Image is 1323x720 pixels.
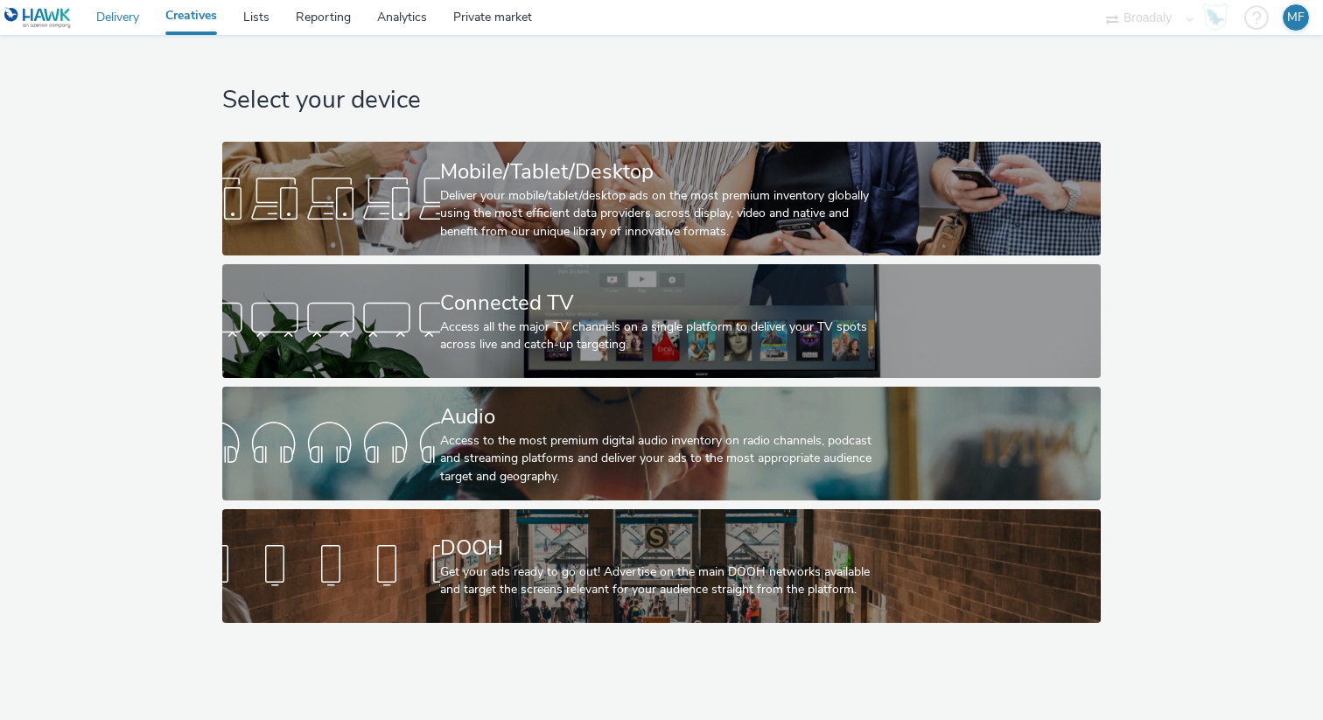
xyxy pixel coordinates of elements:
div: Connected TV [440,288,876,318]
a: AudioAccess to the most premium digital audio inventory on radio channels, podcast and streaming ... [222,387,1100,500]
div: Get your ads ready to go out! Advertise on the main DOOH networks available and target the screen... [440,563,876,599]
div: Audio [440,402,876,432]
a: Connected TVAccess all the major TV channels on a single platform to deliver your TV spots across... [222,264,1100,378]
div: Mobile/Tablet/Desktop [440,157,876,187]
div: Access to the most premium digital audio inventory on radio channels, podcast and streaming platf... [440,432,876,486]
div: DOOH [440,533,876,563]
img: Hawk Academy [1202,3,1228,31]
a: DOOHGet your ads ready to go out! Advertise on the main DOOH networks available and target the sc... [222,509,1100,623]
div: Access all the major TV channels on a single platform to deliver your TV spots across live and ca... [440,318,876,354]
a: Hawk Academy [1202,3,1235,31]
div: MF [1287,4,1305,31]
h1: Select your device [222,84,1100,117]
img: undefined Logo [4,7,72,29]
a: Mobile/Tablet/DesktopDeliver your mobile/tablet/desktop ads on the most premium inventory globall... [222,142,1100,255]
div: Deliver your mobile/tablet/desktop ads on the most premium inventory globally using the most effi... [440,187,876,241]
